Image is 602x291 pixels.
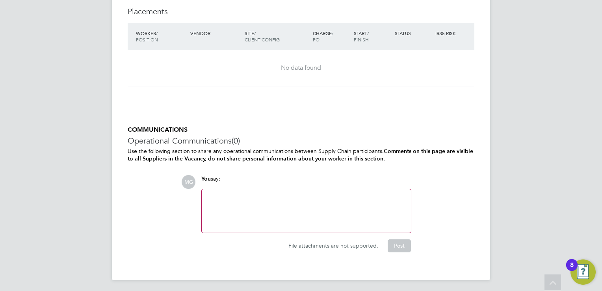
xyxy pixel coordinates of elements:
div: No data found [136,64,466,72]
span: / Finish [354,30,369,43]
h3: Operational Communications [128,136,474,146]
p: Use the following section to share any operational communications between Supply Chain participants. [128,147,474,162]
span: File attachments are not supported. [288,242,378,249]
h3: Placements [128,6,474,17]
h5: COMMUNICATIONS [128,126,474,134]
div: Site [243,26,311,47]
span: / Client Config [245,30,280,43]
div: Worker [134,26,188,47]
button: Open Resource Center, 8 new notifications [570,259,596,285]
div: Status [393,26,434,40]
div: Start [352,26,393,47]
span: You [201,175,211,182]
button: Post [388,239,411,252]
span: MG [182,175,195,189]
b: Comments on this page are visible to all Suppliers in the Vacancy, do not share personal informat... [128,148,473,162]
span: / PO [313,30,333,43]
div: 8 [570,265,574,275]
div: Vendor [188,26,243,40]
span: / Position [136,30,158,43]
div: IR35 Risk [433,26,461,40]
div: say: [201,175,411,189]
div: Charge [311,26,352,47]
span: (0) [232,136,240,146]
